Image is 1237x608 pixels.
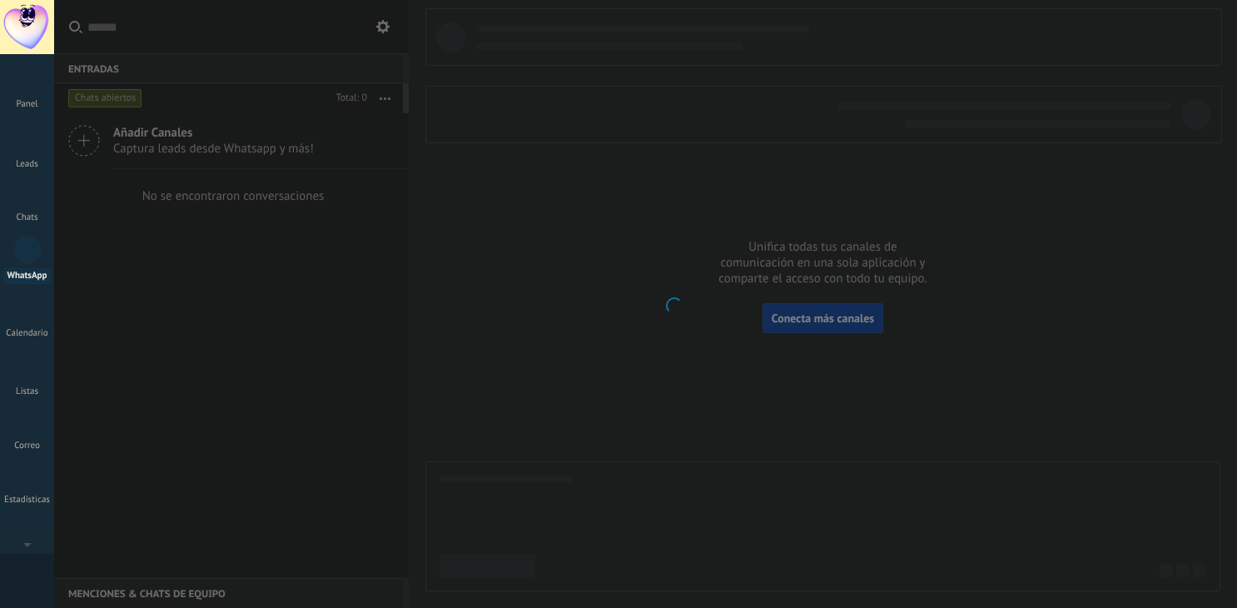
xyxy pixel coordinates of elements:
[3,386,52,397] div: Listas
[3,99,52,110] div: Panel
[3,159,52,170] div: Leads
[3,268,51,284] div: WhatsApp
[3,495,52,506] div: Estadísticas
[3,441,52,451] div: Correo
[3,328,52,339] div: Calendario
[3,212,52,223] div: Chats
